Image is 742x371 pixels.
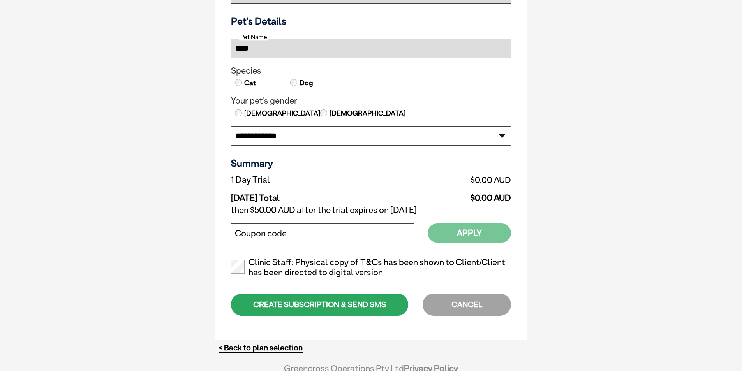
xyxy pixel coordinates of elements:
[383,187,511,203] td: $0.00 AUD
[383,173,511,187] td: $0.00 AUD
[231,260,245,274] input: Clinic Staff: Physical copy of T&Cs has been shown to Client/Client has been directed to digital ...
[428,223,511,243] button: Apply
[231,96,511,106] legend: Your pet's gender
[231,157,511,169] h3: Summary
[231,173,383,187] td: 1 Day Trial
[219,343,303,353] a: < Back to plan selection
[235,229,287,239] label: Coupon code
[231,187,383,203] td: [DATE] Total
[231,257,511,278] label: Clinic Staff: Physical copy of T&Cs has been shown to Client/Client has been directed to digital ...
[231,66,511,76] legend: Species
[228,15,514,27] h3: Pet's Details
[231,294,408,316] div: CREATE SUBSCRIPTION & SEND SMS
[231,203,511,217] td: then $50.00 AUD after the trial expires on [DATE]
[423,294,511,316] div: CANCEL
